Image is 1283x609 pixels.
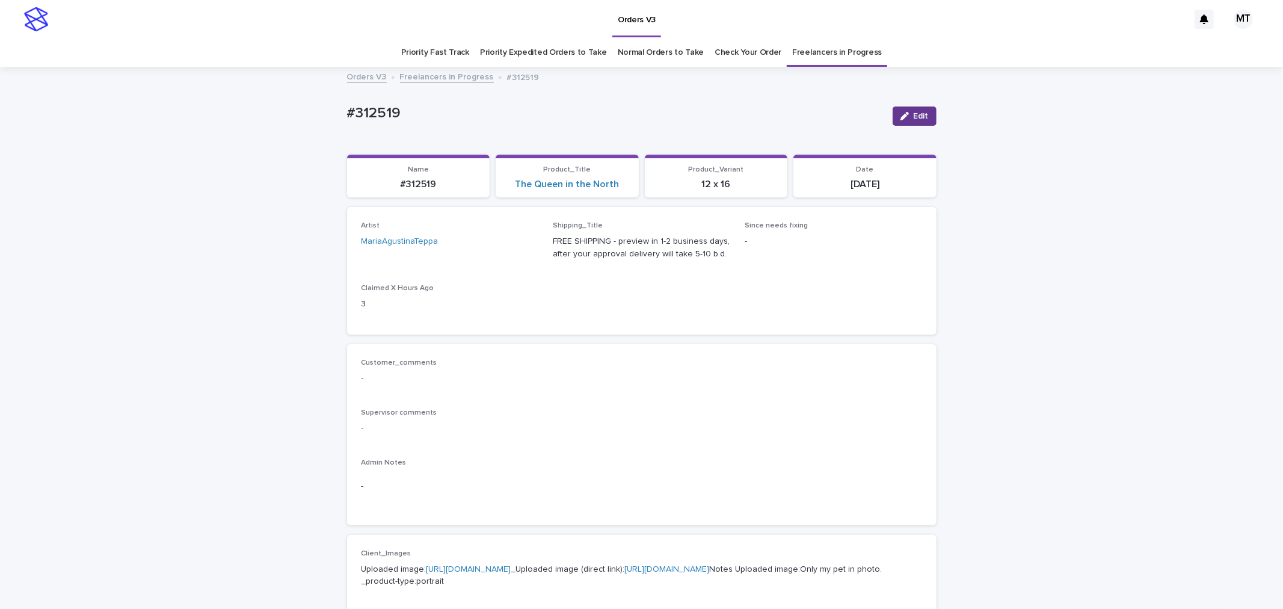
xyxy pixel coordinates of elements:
p: - [745,235,922,248]
span: Date [856,166,873,173]
p: Uploaded image: _Uploaded image (direct link): Notes Uploaded image:Only my pet in photo. _produc... [362,563,922,589]
a: Priority Expedited Orders to Take [480,39,607,67]
button: Edit [893,107,937,126]
span: Edit [914,112,929,120]
span: Admin Notes [362,459,407,466]
span: Client_Images [362,550,411,557]
p: - [362,480,922,493]
p: [DATE] [801,179,929,190]
span: Artist [362,222,380,229]
span: Supervisor comments [362,409,437,416]
img: stacker-logo-s-only.png [24,7,48,31]
p: - [362,422,922,434]
p: #312519 [354,179,483,190]
a: [URL][DOMAIN_NAME] [625,565,710,573]
span: Customer_comments [362,359,437,366]
a: Orders V3 [347,69,387,83]
span: Product_Title [543,166,591,173]
span: Product_Variant [688,166,743,173]
a: Check Your Order [715,39,781,67]
a: MariaAgustinaTeppa [362,235,438,248]
a: Normal Orders to Take [618,39,704,67]
span: Name [408,166,429,173]
p: #312519 [347,105,883,122]
div: MT [1234,10,1253,29]
span: Claimed X Hours Ago [362,285,434,292]
a: Freelancers in Progress [400,69,494,83]
a: Freelancers in Progress [792,39,882,67]
span: Since needs fixing [745,222,808,229]
p: #312519 [507,70,540,83]
p: - [362,372,922,385]
p: FREE SHIPPING - preview in 1-2 business days, after your approval delivery will take 5-10 b.d. [553,235,730,261]
p: 12 x 16 [652,179,781,190]
a: The Queen in the North [515,179,619,190]
a: Priority Fast Track [401,39,469,67]
a: [URL][DOMAIN_NAME] [426,565,511,573]
span: Shipping_Title [553,222,603,229]
p: 3 [362,298,539,311]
